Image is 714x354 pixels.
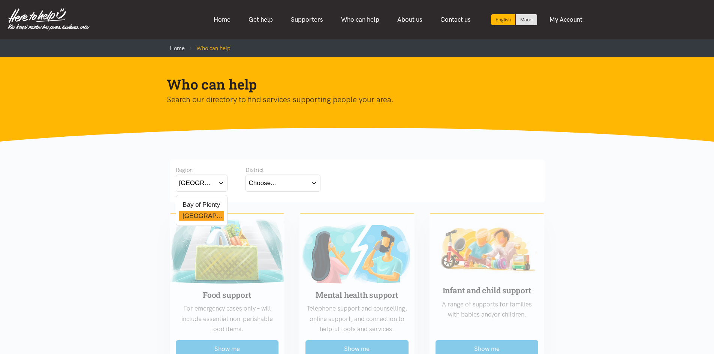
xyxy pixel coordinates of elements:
[249,178,276,188] div: Choose...
[167,93,536,106] p: Search our directory to find services supporting people your area.
[176,166,228,175] div: Region
[245,166,320,175] div: District
[491,14,516,25] div: Current language
[167,75,536,93] h1: Who can help
[540,12,591,28] a: My Account
[239,12,282,28] a: Get help
[179,211,224,221] label: [GEOGRAPHIC_DATA]
[179,178,215,188] div: [GEOGRAPHIC_DATA]
[388,12,431,28] a: About us
[170,45,185,52] a: Home
[516,14,537,25] a: Switch to Te Reo Māori
[205,12,239,28] a: Home
[491,14,537,25] div: Language toggle
[179,200,220,209] label: Bay of Plenty
[176,175,228,191] button: [GEOGRAPHIC_DATA]
[431,12,480,28] a: Contact us
[282,12,332,28] a: Supporters
[7,8,90,31] img: Home
[332,12,388,28] a: Who can help
[185,44,231,53] li: Who can help
[245,175,320,191] button: Choose...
